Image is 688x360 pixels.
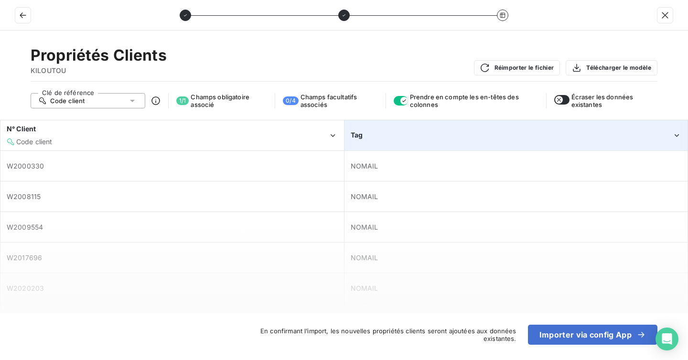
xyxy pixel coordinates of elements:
[351,284,378,292] span: NOMAIL
[571,93,657,108] span: Écraser les données existantes
[191,93,267,108] span: Champs obligatoire associé
[351,223,378,231] span: NOMAIL
[410,93,538,108] span: Prendre en compte les en-têtes des colonnes
[566,60,657,75] button: Télécharger le modèle
[16,138,53,146] span: Code client
[50,97,85,105] span: Code client
[7,284,44,292] span: W2020203
[283,96,298,105] span: 0 / 4
[301,93,378,108] span: Champs facultatifs associés
[254,327,516,342] span: En confirmant l’import, les nouvelles propriétés clients seront ajoutées aux données existantes.
[7,162,44,170] span: W2000330
[0,120,344,151] th: N° Client
[31,46,167,65] h2: Propriétés Clients
[351,131,363,139] span: Tag
[7,254,42,262] span: W2017696
[7,192,41,201] span: W2008115
[656,328,678,350] div: Open Intercom Messenger
[528,325,657,345] button: Importer via config App
[31,66,167,75] span: KILOUTOU
[7,125,36,133] span: N° Client
[351,254,378,262] span: NOMAIL
[7,223,43,231] span: W2009554
[351,192,378,201] span: NOMAIL
[351,162,378,170] span: NOMAIL
[176,96,189,105] span: 1 / 1
[344,120,688,151] th: Tag
[474,60,560,75] button: Réimporter le fichier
